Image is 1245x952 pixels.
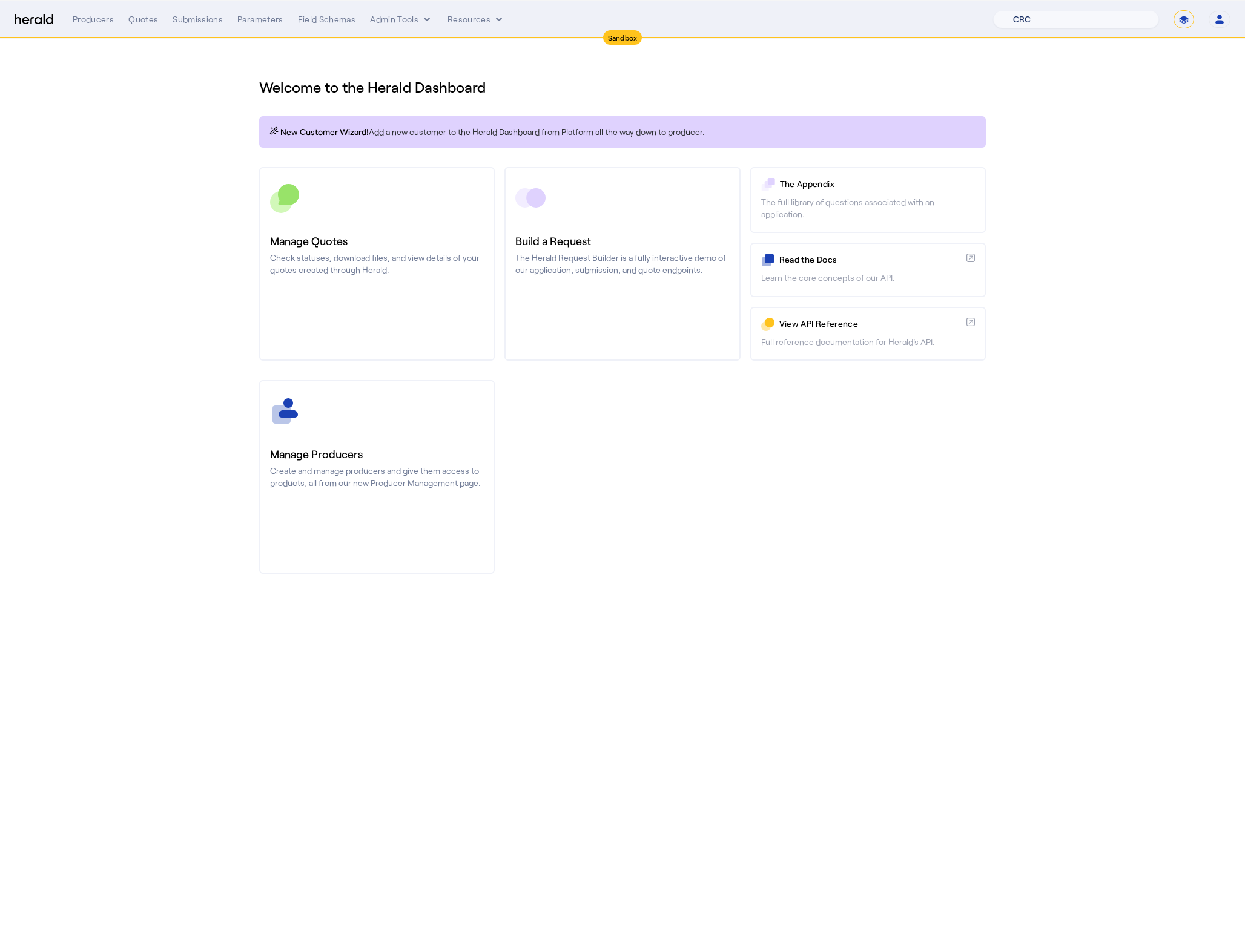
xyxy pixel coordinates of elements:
p: Full reference documentation for Herald's API. [761,336,975,348]
h3: Build a Request [515,232,729,249]
a: View API ReferenceFull reference documentation for Herald's API. [750,307,986,361]
div: Field Schemas [298,13,356,25]
p: The Herald Request Builder is a fully interactive demo of our application, submission, and quote ... [515,252,729,276]
p: Create and manage producers and give them access to products, all from our new Producer Managemen... [270,465,484,489]
h3: Manage Quotes [270,232,484,249]
a: Manage ProducersCreate and manage producers and give them access to products, all from our new Pr... [259,380,495,574]
div: Sandbox [603,30,642,45]
p: The full library of questions associated with an application. [761,196,975,220]
p: View API Reference [779,318,962,330]
p: Check statuses, download files, and view details of your quotes created through Herald. [270,252,484,276]
button: internal dropdown menu [370,13,433,25]
h3: Manage Producers [270,445,484,462]
a: Manage QuotesCheck statuses, download files, and view details of your quotes created through Herald. [259,167,495,361]
a: Build a RequestThe Herald Request Builder is a fully interactive demo of our application, submiss... [504,167,740,361]
p: The Appendix [780,178,975,190]
button: Resources dropdown menu [447,13,505,25]
span: New Customer Wizard! [280,126,369,138]
div: Quotes [128,13,158,25]
div: Parameters [237,13,283,25]
p: Add a new customer to the Herald Dashboard from Platform all the way down to producer. [269,126,976,138]
a: The AppendixThe full library of questions associated with an application. [750,167,986,233]
p: Learn the core concepts of our API. [761,272,975,284]
div: Submissions [173,13,223,25]
a: Read the DocsLearn the core concepts of our API. [750,243,986,297]
img: Herald Logo [15,14,53,25]
div: Producers [73,13,114,25]
p: Read the Docs [779,254,962,266]
h1: Welcome to the Herald Dashboard [259,77,986,97]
